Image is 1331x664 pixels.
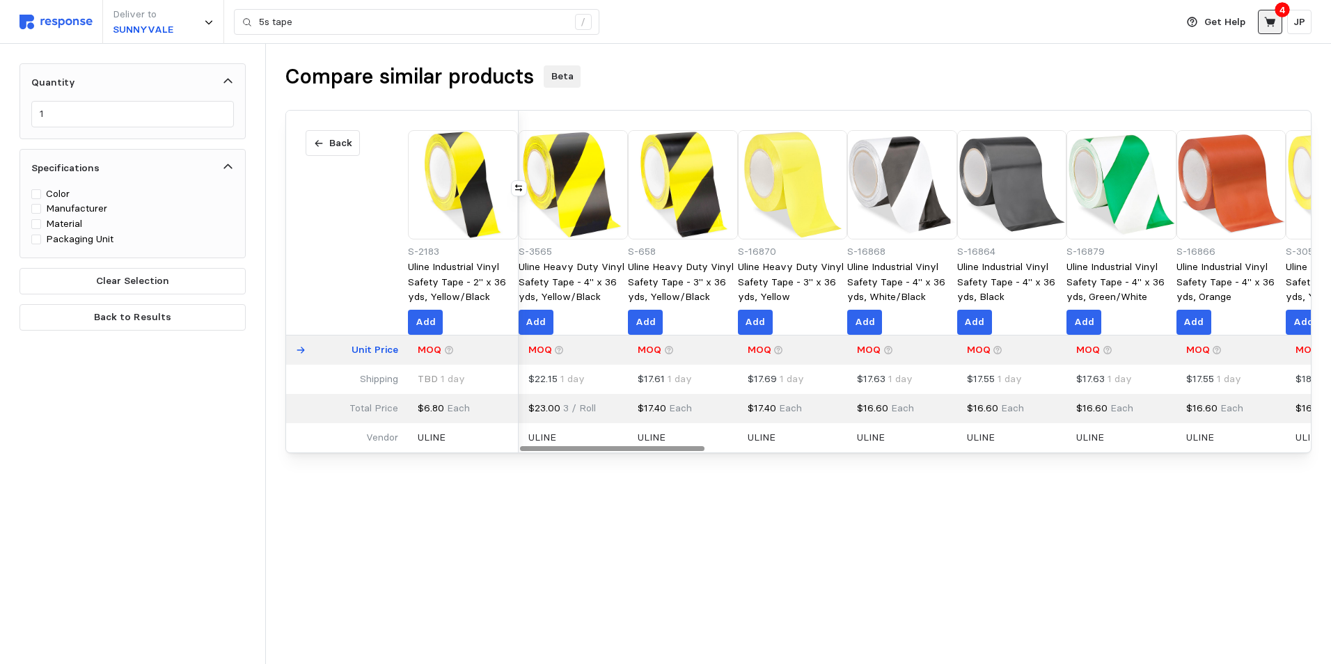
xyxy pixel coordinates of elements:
[857,372,913,387] p: $17.63
[967,342,991,358] p: MOQ
[847,260,957,305] p: Uline Industrial Vinyl Safety Tape - 4" x 36 yds, White/Black
[857,430,885,445] div: ULINE
[1287,10,1312,34] button: JP
[94,310,171,325] p: Back to Results
[628,310,663,335] button: Add
[113,22,173,38] p: SUNNYVALE
[847,310,882,335] button: Add
[1286,310,1321,335] button: Add
[519,260,629,305] p: Uline Heavy Duty Vinyl Safety Tape - 4" x 36 yds, Yellow/Black
[528,430,556,445] div: ULINE
[857,342,881,358] p: MOQ
[1108,402,1133,414] span: Each
[285,63,534,90] h1: Compare similar products
[1176,310,1211,335] button: Add
[528,342,552,358] p: MOQ
[638,430,665,445] div: ULINE
[360,372,398,387] p: Shipping
[857,402,888,414] span: $16.60
[1186,372,1241,387] p: $17.55
[31,161,100,175] div: Specifications
[306,130,360,157] button: Back
[366,430,398,445] p: Vendor
[408,310,443,335] button: Add
[1293,15,1305,30] p: JP
[957,130,1067,240] img: S-16864
[46,232,113,247] p: Packaging Unit
[1186,402,1218,414] span: $16.60
[776,402,802,414] span: Each
[40,102,226,127] input: How many?
[998,402,1024,414] span: Each
[528,372,585,387] p: $22.15
[558,372,585,385] span: 1 day
[638,372,692,387] p: $17.61
[519,130,629,240] img: S-3565
[967,372,1022,387] p: $17.55
[113,7,173,22] p: Deliver to
[1295,342,1319,358] p: MOQ
[777,372,804,385] span: 1 day
[888,402,914,414] span: Each
[418,342,441,358] p: MOQ
[1214,372,1241,385] span: 1 day
[665,372,692,385] span: 1 day
[1186,342,1210,358] p: MOQ
[738,130,848,240] img: S-16870
[1218,402,1243,414] span: Each
[885,372,913,385] span: 1 day
[1293,315,1314,330] p: Add
[957,244,1067,260] p: S-16864
[748,402,776,414] span: $17.40
[638,342,661,358] p: MOQ
[748,372,804,387] p: $17.69
[957,260,1067,305] p: Uline Industrial Vinyl Safety Tape - 4" x 36 yds, Black
[1295,402,1327,414] span: $16.60
[1066,130,1176,240] img: S-16879
[528,402,560,414] span: $23.00
[967,402,998,414] span: $16.60
[1105,372,1132,385] span: 1 day
[46,187,70,202] p: Color
[638,402,666,414] span: $17.40
[628,260,738,305] p: Uline Heavy Duty Vinyl Safety Tape - 3" x 36 yds, Yellow/Black
[1066,260,1176,305] p: Uline Industrial Vinyl Safety Tape - 4" x 36 yds, Green/White
[738,310,773,335] button: Add
[628,130,738,240] img: S-658
[738,244,848,260] p: S-16870
[418,430,446,445] div: ULINE
[1295,430,1323,445] div: ULINE
[1074,315,1094,330] p: Add
[329,136,352,151] p: Back
[855,315,875,330] p: Add
[519,244,629,260] p: S-3565
[847,244,957,260] p: S-16868
[964,315,984,330] p: Add
[1076,402,1108,414] span: $16.60
[418,372,465,387] p: TBD
[1066,244,1176,260] p: S-16879
[46,216,82,232] p: Material
[19,15,93,29] img: svg%3e
[1176,130,1286,240] img: S-16866
[408,260,518,305] p: Uline Industrial Vinyl Safety Tape - 2" x 36 yds, Yellow/Black
[19,268,246,294] button: Clear Selection
[31,75,75,90] div: Quantity
[349,401,398,416] p: Total Price
[738,260,848,305] p: Uline Heavy Duty Vinyl Safety Tape - 3" x 36 yds, Yellow
[1176,260,1286,305] p: Uline Industrial Vinyl Safety Tape - 4" x 36 yds, Orange
[995,372,1022,385] span: 1 day
[551,69,574,84] p: Beta
[46,201,107,216] p: Manufacturer
[1176,244,1286,260] p: S-16866
[967,430,995,445] div: ULINE
[418,402,444,414] span: $6.80
[745,315,765,330] p: Add
[628,244,738,260] p: S-658
[526,315,546,330] p: Add
[636,315,656,330] p: Add
[1183,315,1204,330] p: Add
[1186,430,1214,445] div: ULINE
[1279,2,1286,17] p: 4
[96,274,169,289] p: Clear Selection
